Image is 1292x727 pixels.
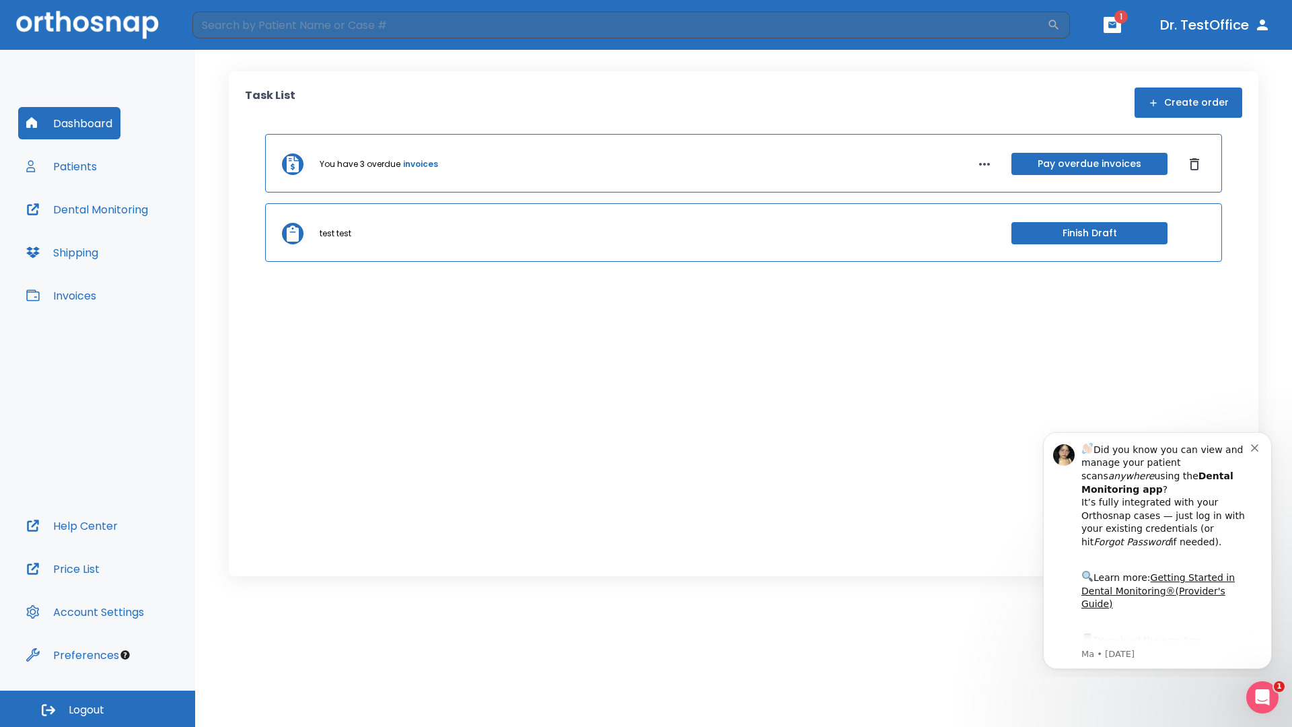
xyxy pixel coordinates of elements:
[1011,153,1168,175] button: Pay overdue invoices
[16,11,159,38] img: Orthosnap
[1246,681,1279,714] iframe: Intercom live chat
[18,107,120,139] button: Dashboard
[69,703,104,718] span: Logout
[18,193,156,226] button: Dental Monitoring
[1023,420,1292,677] iframe: Intercom notifications message
[18,236,106,269] button: Shipping
[1114,10,1128,24] span: 1
[18,510,126,542] button: Help Center
[1011,222,1168,244] button: Finish Draft
[228,21,239,32] button: Dismiss notification
[18,279,104,312] button: Invoices
[59,211,228,280] div: Download the app: | ​ Let us know if you need help getting started!
[1155,13,1276,37] button: Dr. TestOffice
[1274,681,1285,692] span: 1
[1184,153,1205,175] button: Dismiss
[59,228,228,240] p: Message from Ma, sent 5w ago
[1135,88,1242,118] button: Create order
[320,158,400,170] p: You have 3 overdue
[18,596,152,628] button: Account Settings
[403,158,438,170] a: invoices
[18,150,105,182] button: Patients
[18,639,127,671] button: Preferences
[18,553,108,585] button: Price List
[320,228,351,240] p: test test
[119,649,131,661] div: Tooltip anchor
[192,11,1047,38] input: Search by Patient Name or Case #
[59,215,178,239] a: App Store
[245,88,295,118] p: Task List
